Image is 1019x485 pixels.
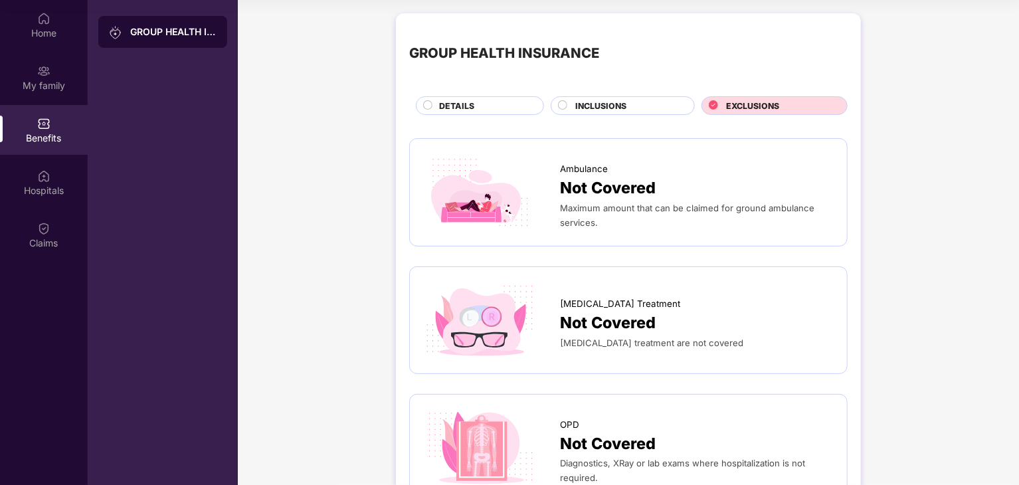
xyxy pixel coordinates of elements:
span: Not Covered [560,432,656,456]
span: INCLUSIONS [575,100,626,112]
span: Diagnostics, XRay or lab exams where hospitalization is not required. [560,458,805,483]
span: OPD [560,418,579,432]
img: svg+xml;base64,PHN2ZyBpZD0iQmVuZWZpdHMiIHhtbG5zPSJodHRwOi8vd3d3LnczLm9yZy8yMDAwL3N2ZyIgd2lkdGg9Ij... [37,117,50,130]
img: icon [423,152,538,232]
span: EXCLUSIONS [726,100,779,112]
span: DETAILS [439,100,474,112]
img: icon [423,280,538,360]
span: Maximum amount that can be claimed for ground ambulance services. [560,203,814,228]
img: svg+xml;base64,PHN2ZyBpZD0iSG9tZSIgeG1sbnM9Imh0dHA6Ly93d3cudzMub3JnLzIwMDAvc3ZnIiB3aWR0aD0iMjAiIG... [37,12,50,25]
img: svg+xml;base64,PHN2ZyB3aWR0aD0iMjAiIGhlaWdodD0iMjAiIHZpZXdCb3g9IjAgMCAyMCAyMCIgZmlsbD0ibm9uZSIgeG... [109,26,122,39]
span: Not Covered [560,311,656,336]
span: Ambulance [560,162,608,176]
div: GROUP HEALTH INSURANCE [130,25,217,39]
span: [MEDICAL_DATA] Treatment [560,297,680,311]
span: [MEDICAL_DATA] treatment are not covered [560,338,743,348]
img: svg+xml;base64,PHN2ZyBpZD0iSG9zcGl0YWxzIiB4bWxucz0iaHR0cDovL3d3dy53My5vcmcvMjAwMC9zdmciIHdpZHRoPS... [37,169,50,183]
img: svg+xml;base64,PHN2ZyBpZD0iQ2xhaW0iIHhtbG5zPSJodHRwOi8vd3d3LnczLm9yZy8yMDAwL3N2ZyIgd2lkdGg9IjIwIi... [37,222,50,235]
span: Not Covered [560,176,656,201]
div: GROUP HEALTH INSURANCE [409,43,599,64]
img: svg+xml;base64,PHN2ZyB3aWR0aD0iMjAiIGhlaWdodD0iMjAiIHZpZXdCb3g9IjAgMCAyMCAyMCIgZmlsbD0ibm9uZSIgeG... [37,64,50,78]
